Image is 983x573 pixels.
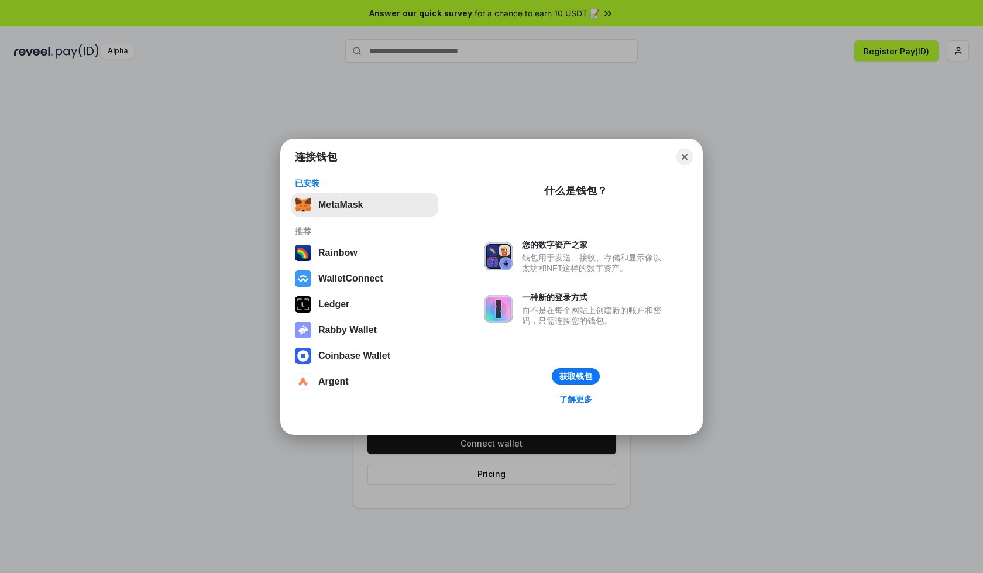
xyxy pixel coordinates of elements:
[559,394,592,404] div: 了解更多
[291,241,438,265] button: Rainbow
[295,348,311,364] img: svg+xml,%3Csvg%20width%3D%2228%22%20height%3D%2228%22%20viewBox%3D%220%200%2028%2028%22%20fill%3D...
[295,270,311,287] img: svg+xml,%3Csvg%20width%3D%2228%22%20height%3D%2228%22%20viewBox%3D%220%200%2028%2028%22%20fill%3D...
[291,318,438,342] button: Rabby Wallet
[676,149,693,165] button: Close
[291,267,438,290] button: WalletConnect
[544,184,607,198] div: 什么是钱包？
[295,245,311,261] img: svg+xml,%3Csvg%20width%3D%22120%22%20height%3D%22120%22%20viewBox%3D%220%200%20120%20120%22%20fil...
[559,371,592,382] div: 获取钱包
[484,295,513,323] img: svg+xml,%3Csvg%20xmlns%3D%22http%3A%2F%2Fwww.w3.org%2F2000%2Fsvg%22%20fill%3D%22none%22%20viewBox...
[291,344,438,368] button: Coinbase Wallet
[295,373,311,390] img: svg+xml,%3Csvg%20width%3D%2228%22%20height%3D%2228%22%20viewBox%3D%220%200%2028%2028%22%20fill%3D...
[522,305,667,326] div: 而不是在每个网站上创建新的账户和密码，只需连接您的钱包。
[295,296,311,313] img: svg+xml,%3Csvg%20xmlns%3D%22http%3A%2F%2Fwww.w3.org%2F2000%2Fsvg%22%20width%3D%2228%22%20height%3...
[291,193,438,217] button: MetaMask
[295,226,435,236] div: 推荐
[318,376,349,387] div: Argent
[522,252,667,273] div: 钱包用于发送、接收、存储和显示像以太坊和NFT这样的数字资产。
[295,197,311,213] img: svg+xml,%3Csvg%20fill%3D%22none%22%20height%3D%2233%22%20viewBox%3D%220%200%2035%2033%22%20width%...
[484,242,513,270] img: svg+xml,%3Csvg%20xmlns%3D%22http%3A%2F%2Fwww.w3.org%2F2000%2Fsvg%22%20fill%3D%22none%22%20viewBox...
[291,293,438,316] button: Ledger
[318,351,390,361] div: Coinbase Wallet
[318,200,363,210] div: MetaMask
[552,368,600,385] button: 获取钱包
[295,150,337,164] h1: 连接钱包
[522,292,667,303] div: 一种新的登录方式
[318,248,358,258] div: Rainbow
[295,322,311,338] img: svg+xml,%3Csvg%20xmlns%3D%22http%3A%2F%2Fwww.w3.org%2F2000%2Fsvg%22%20fill%3D%22none%22%20viewBox...
[552,392,599,407] a: 了解更多
[318,273,383,284] div: WalletConnect
[318,299,349,310] div: Ledger
[522,239,667,250] div: 您的数字资产之家
[295,178,435,188] div: 已安装
[291,370,438,393] button: Argent
[318,325,377,335] div: Rabby Wallet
